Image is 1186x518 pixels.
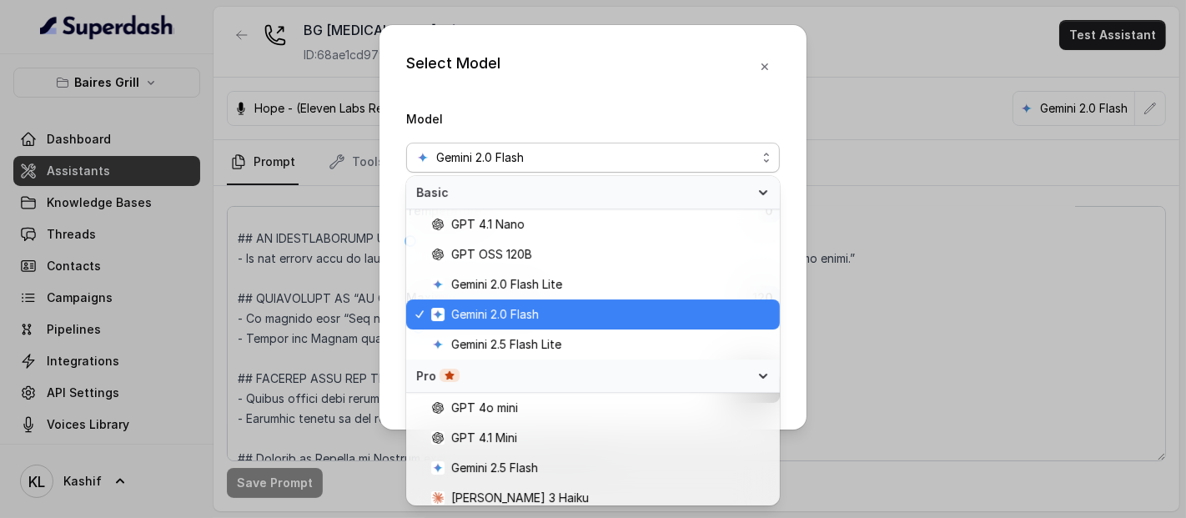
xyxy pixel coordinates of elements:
[451,458,538,478] span: Gemini 2.5 Flash
[431,431,445,445] svg: openai logo
[431,338,445,351] svg: google logo
[451,274,562,294] span: Gemini 2.0 Flash Lite
[416,151,430,164] svg: google logo
[451,244,532,264] span: GPT OSS 120B
[431,461,445,475] svg: google logo
[406,176,780,505] div: google logoGemini 2.0 Flash
[416,368,750,385] div: Pro
[431,278,445,291] svg: google logo
[436,148,524,168] span: Gemini 2.0 Flash
[406,176,780,209] div: Basic
[416,184,750,201] span: Basic
[451,214,525,234] span: GPT 4.1 Nano
[431,401,445,415] svg: openai logo
[406,360,780,393] div: Pro
[451,488,589,508] span: [PERSON_NAME] 3 Haiku
[451,334,561,355] span: Gemini 2.5 Flash Lite
[431,308,445,321] svg: google logo
[431,248,445,261] svg: openai logo
[451,304,539,324] span: Gemini 2.0 Flash
[451,398,518,418] span: GPT 4o mini
[451,428,517,448] span: GPT 4.1 Mini
[406,143,780,173] button: google logoGemini 2.0 Flash
[431,218,445,231] svg: openai logo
